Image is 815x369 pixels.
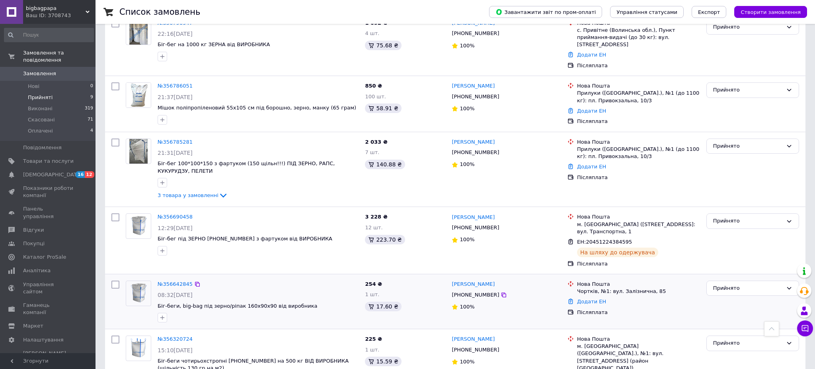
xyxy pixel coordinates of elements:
span: Біг-бег 100*100*150 з фартуком (150 щільн!!!) ПІД ЗЕРНО, РАПС, КУКУРУДЗУ, ПЕЛЕТИ [158,160,335,174]
span: Показники роботи компанії [23,185,74,199]
span: [PHONE_NUMBER] [452,225,499,230]
span: 12 [85,171,94,178]
div: Ваш ID: 3708743 [26,12,96,19]
button: Завантажити звіт по пром-оплаті [489,6,602,18]
div: Нова Пошта [577,281,700,288]
h1: Список замовлень [119,7,200,17]
a: 3 товара у замовленні [158,192,228,198]
span: Мішок поліпропіленовий 55x105 см під борошно, зерно, манку (65 грам) [158,105,356,111]
span: 21:31[DATE] [158,150,193,156]
span: [DEMOGRAPHIC_DATA] [23,171,82,178]
img: Фото товару [126,83,151,107]
div: Післяплата [577,118,700,125]
a: Фото товару [126,213,151,239]
img: Фото товару [126,214,151,238]
a: №356785281 [158,139,193,145]
a: Створити замовлення [726,9,807,15]
span: 4 шт. [365,30,379,36]
span: 2 033 ₴ [365,139,387,145]
div: 15.59 ₴ [365,357,401,366]
a: Фото товару [126,20,151,45]
div: Післяплата [577,309,700,316]
span: 100 шт. [365,94,386,100]
span: Відгуки [23,226,44,234]
span: 850 ₴ [365,83,382,89]
a: Додати ЕН [577,52,606,58]
div: Прийнято [713,217,783,225]
div: Нова Пошта [577,139,700,146]
a: [PERSON_NAME] [452,82,495,90]
span: Замовлення та повідомлення [23,49,96,64]
img: Фото товару [126,281,151,306]
span: Оплачені [28,127,53,135]
span: № [158,281,193,287]
span: Покупці [23,240,45,247]
span: 225 ₴ [365,336,382,342]
span: 7 шт. [365,149,379,155]
span: Гаманець компанії [23,302,74,316]
div: Чортків, №1: вул. Залізнична, 85 [577,288,700,295]
span: 356785281 [163,139,193,145]
span: 16 [76,171,85,178]
a: №356642845 [158,281,193,287]
a: №356786051 [158,83,193,89]
span: 100% [460,105,474,111]
span: 1 092 ₴ [365,20,387,26]
div: Прийнято [713,339,783,348]
div: Післяплата [577,62,700,69]
span: Налаштування [23,336,64,344]
div: м. [GEOGRAPHIC_DATA] ([STREET_ADDRESS]: вул. Транспортна, 1 [577,221,700,235]
span: Маркет [23,322,43,330]
span: Прийняті [28,94,53,101]
a: Біг-беги, big-bag під зерно/ріпак 160х90х90 від виробника [158,303,317,309]
div: Післяплата [577,260,700,267]
span: Каталог ProSale [23,254,66,261]
div: Нова Пошта [577,82,700,90]
span: Повідомлення [23,144,62,151]
span: № [158,214,193,220]
div: 75.68 ₴ [365,41,401,50]
a: Фото товару [126,139,151,164]
div: с. Привітне (Волинська обл.), Пункт приймання-видачі (до 30 кг): вул. [STREET_ADDRESS] [577,27,700,49]
span: bigbagpapa [26,5,86,12]
img: Фото товару [129,20,148,45]
span: [PHONE_NUMBER] [452,94,499,100]
span: Виконані [28,105,53,112]
span: 100% [460,359,474,365]
div: 140.88 ₴ [365,160,405,169]
div: Післяплата [577,174,700,181]
a: [PERSON_NAME] [452,214,495,221]
a: №356790947 [158,20,193,26]
img: Фото товару [126,336,151,361]
span: № [158,139,193,145]
div: Прилуки ([GEOGRAPHIC_DATA].), №1 (до 1100 кг): пл. Привокзальна, 10/3 [577,90,700,104]
span: Біг-бег на 1000 кг ЗЕРНА від ВИРОБНИКА [158,41,270,47]
a: №356320724 [158,336,193,342]
span: 319 [85,105,93,112]
span: 9 [90,94,93,101]
a: Додати ЕН [577,164,606,170]
div: Прилуки ([GEOGRAPHIC_DATA].), №1 (до 1100 кг): пл. Привокзальна, 10/3 [577,146,700,160]
span: 22:16[DATE] [158,31,193,37]
a: [PERSON_NAME] [452,139,495,146]
span: 100% [460,161,474,167]
div: Прийнято [713,142,783,150]
span: 100% [460,236,474,242]
a: Фото товару [126,82,151,108]
span: Замовлення [23,70,56,77]
a: №356690458 [158,214,193,220]
span: Створити замовлення [741,9,801,15]
span: № [158,83,193,89]
span: Експорт [698,9,720,15]
span: 1 шт. [365,291,379,297]
span: [PHONE_NUMBER] [452,347,499,353]
span: 71 [88,116,93,123]
a: [PERSON_NAME] [452,281,495,288]
span: [PHONE_NUMBER] [452,292,499,298]
a: Додати ЕН [577,299,606,305]
a: Додати ЕН [577,108,606,114]
span: [PHONE_NUMBER] [452,149,499,155]
span: 100% [460,43,474,49]
span: Панель управління [23,205,74,220]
